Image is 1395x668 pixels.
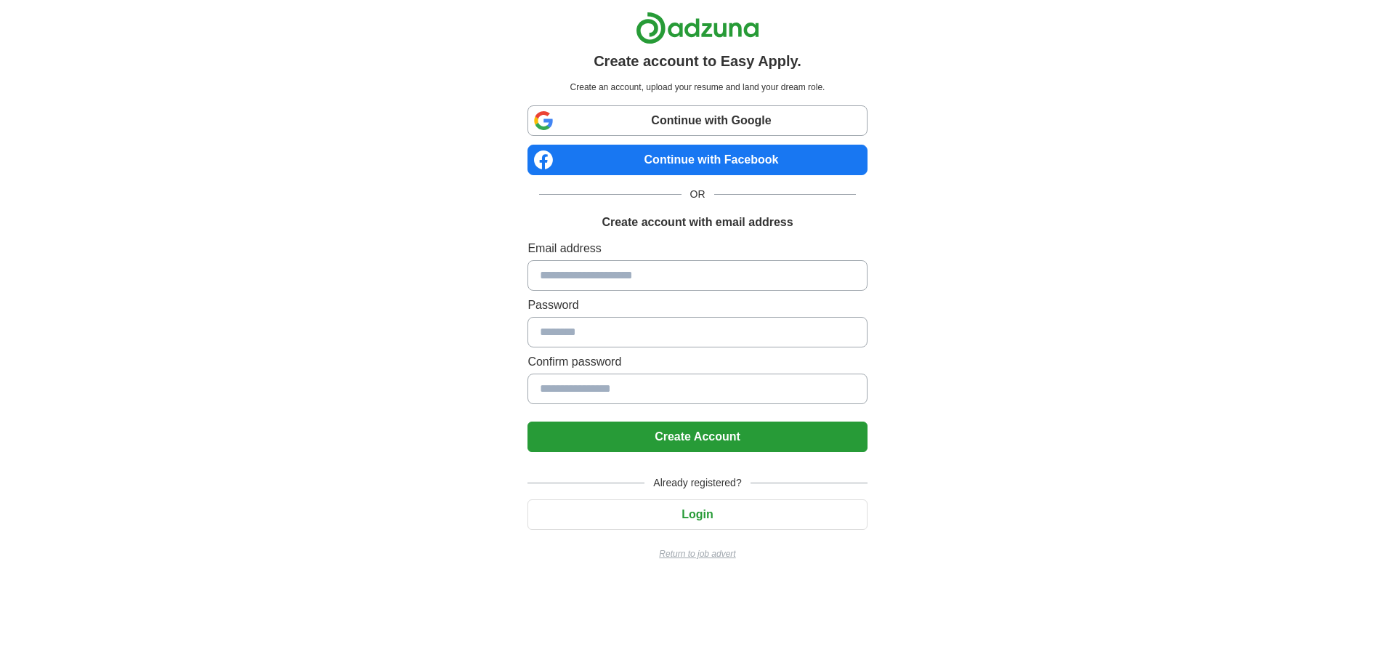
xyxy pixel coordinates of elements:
label: Email address [527,240,867,257]
button: Create Account [527,422,867,452]
span: OR [682,187,714,202]
a: Return to job advert [527,547,867,560]
h1: Create account to Easy Apply. [594,50,801,72]
label: Password [527,297,867,314]
a: Continue with Google [527,105,867,136]
button: Login [527,499,867,530]
p: Create an account, upload your resume and land your dream role. [530,81,864,94]
img: Adzuna logo [636,12,759,44]
h1: Create account with email address [602,214,793,231]
label: Confirm password [527,353,867,371]
a: Login [527,508,867,520]
a: Continue with Facebook [527,145,867,175]
span: Already registered? [644,475,750,491]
